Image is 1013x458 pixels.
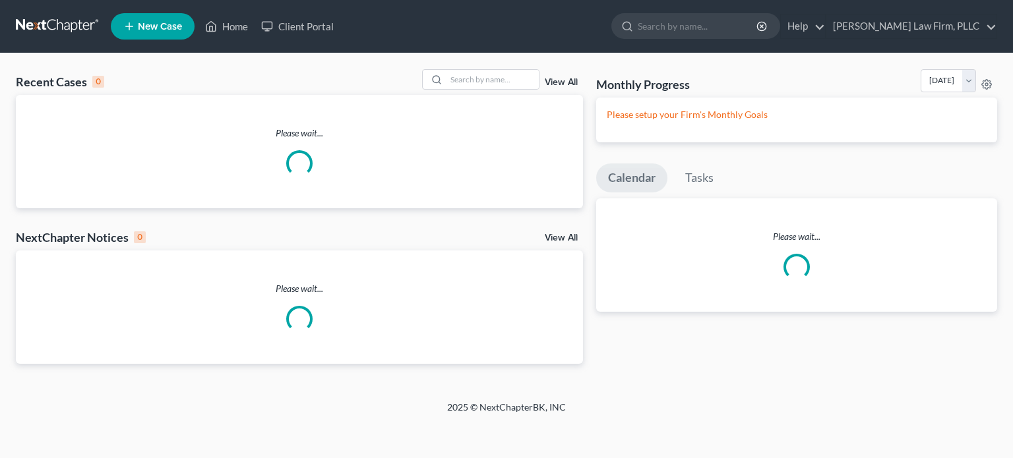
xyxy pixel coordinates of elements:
div: NextChapter Notices [16,229,146,245]
p: Please setup your Firm's Monthly Goals [607,108,987,121]
a: View All [545,233,578,243]
a: Client Portal [255,14,340,38]
a: [PERSON_NAME] Law Firm, PLLC [826,14,997,38]
p: Please wait... [596,230,997,243]
div: Recent Cases [16,74,104,90]
input: Search by name... [638,14,758,38]
input: Search by name... [446,70,539,89]
span: New Case [138,22,182,32]
div: 0 [134,231,146,243]
a: Home [199,14,255,38]
a: View All [545,78,578,87]
a: Help [781,14,825,38]
a: Calendar [596,163,667,192]
h3: Monthly Progress [596,76,690,92]
div: 0 [92,76,104,88]
p: Please wait... [16,127,583,140]
div: 2025 © NextChapterBK, INC [131,401,882,424]
a: Tasks [673,163,725,192]
p: Please wait... [16,282,583,295]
